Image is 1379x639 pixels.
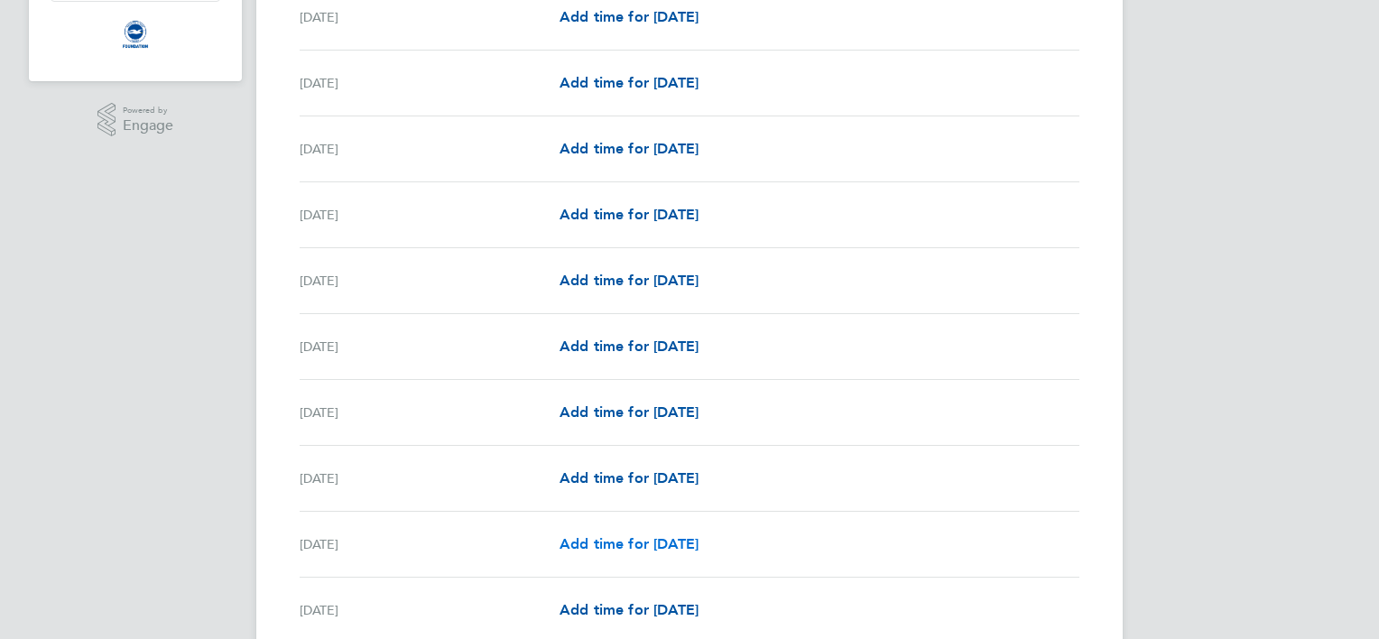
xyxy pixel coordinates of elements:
a: Add time for [DATE] [560,270,699,292]
span: Add time for [DATE] [560,8,699,25]
span: Add time for [DATE] [560,338,699,355]
span: Powered by [123,103,173,118]
span: Add time for [DATE] [560,535,699,552]
a: Add time for [DATE] [560,468,699,489]
div: [DATE] [300,533,560,555]
span: Add time for [DATE] [560,74,699,91]
span: Add time for [DATE] [560,601,699,618]
a: Add time for [DATE] [560,72,699,94]
div: [DATE] [300,336,560,357]
a: Powered byEngage [97,103,174,137]
a: Go to home page [51,20,220,49]
div: [DATE] [300,204,560,226]
a: Add time for [DATE] [560,599,699,621]
span: Engage [123,118,173,134]
a: Add time for [DATE] [560,6,699,28]
div: [DATE] [300,402,560,423]
span: Add time for [DATE] [560,140,699,157]
span: Add time for [DATE] [560,469,699,486]
div: [DATE] [300,6,560,28]
span: Add time for [DATE] [560,272,699,289]
div: [DATE] [300,138,560,160]
a: Add time for [DATE] [560,402,699,423]
a: Add time for [DATE] [560,533,699,555]
img: albioninthecommunity-logo-retina.png [121,20,150,49]
a: Add time for [DATE] [560,138,699,160]
span: Add time for [DATE] [560,403,699,421]
a: Add time for [DATE] [560,336,699,357]
div: [DATE] [300,72,560,94]
div: [DATE] [300,599,560,621]
div: [DATE] [300,468,560,489]
span: Add time for [DATE] [560,206,699,223]
div: [DATE] [300,270,560,292]
a: Add time for [DATE] [560,204,699,226]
